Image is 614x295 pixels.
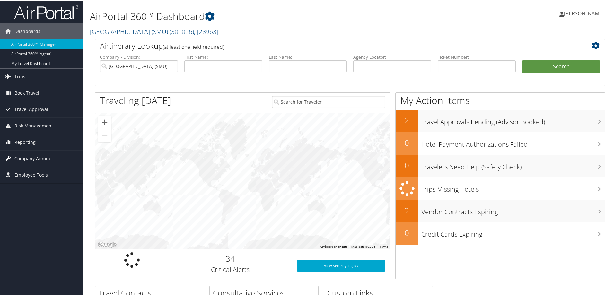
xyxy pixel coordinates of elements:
[396,177,605,199] a: Trips Missing Hotels
[421,159,605,171] h3: Travelers Need Help (Safety Check)
[90,27,218,35] a: [GEOGRAPHIC_DATA] (SMU)
[564,9,604,16] span: [PERSON_NAME]
[100,40,558,51] h2: Airtinerary Lookup
[97,240,118,248] a: Open this area in Google Maps (opens a new window)
[170,27,194,35] span: ( 301026 )
[421,181,605,193] h3: Trips Missing Hotels
[174,265,287,273] h3: Critical Alerts
[14,101,48,117] span: Travel Approval
[396,109,605,132] a: 2Travel Approvals Pending (Advisor Booked)
[174,253,287,264] h2: 34
[396,227,418,238] h2: 0
[100,93,171,107] h1: Traveling [DATE]
[320,244,347,248] button: Keyboard shortcuts
[98,128,111,141] button: Zoom out
[379,244,388,248] a: Terms (opens in new tab)
[396,132,605,154] a: 0Hotel Payment Authorizations Failed
[184,53,262,60] label: First Name:
[14,84,39,100] span: Book Travel
[396,137,418,148] h2: 0
[421,136,605,148] h3: Hotel Payment Authorizations Failed
[14,117,53,133] span: Risk Management
[297,259,385,271] a: View SecurityLogic®
[90,9,437,22] h1: AirPortal 360™ Dashboard
[396,222,605,244] a: 0Credit Cards Expiring
[14,68,25,84] span: Trips
[396,199,605,222] a: 2Vendor Contracts Expiring
[421,204,605,216] h3: Vendor Contracts Expiring
[272,95,385,107] input: Search for Traveler
[396,159,418,170] h2: 0
[396,114,418,125] h2: 2
[396,93,605,107] h1: My Action Items
[353,53,431,60] label: Agency Locator:
[351,244,375,248] span: Map data ©2025
[100,53,178,60] label: Company - Division:
[559,3,610,22] a: [PERSON_NAME]
[438,53,516,60] label: Ticket Number:
[396,154,605,177] a: 0Travelers Need Help (Safety Check)
[97,240,118,248] img: Google
[14,4,78,19] img: airportal-logo.png
[14,134,36,150] span: Reporting
[14,166,48,182] span: Employee Tools
[421,226,605,238] h3: Credit Cards Expiring
[421,114,605,126] h3: Travel Approvals Pending (Advisor Booked)
[522,60,600,73] button: Search
[14,150,50,166] span: Company Admin
[98,115,111,128] button: Zoom in
[14,23,40,39] span: Dashboards
[269,53,347,60] label: Last Name:
[396,204,418,215] h2: 2
[163,43,224,50] span: (at least one field required)
[194,27,218,35] span: , [ 28963 ]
